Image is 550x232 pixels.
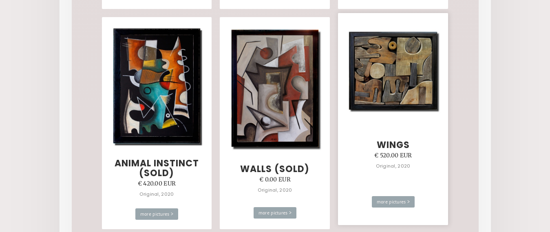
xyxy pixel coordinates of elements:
img: Painting, 50 w x 70 h cm Oil on canvas [107,22,206,150]
div: more pictures > [254,207,297,219]
div: € 0.00 EUR [259,174,291,185]
a: Walls (sold)€ 0.00 EUROriginal, 2020more pictures > [220,17,330,229]
div: Original, 2020 [376,161,410,171]
div: € 420.00 EUR [138,178,176,189]
div: more pictures > [135,208,179,220]
a: Wings€ 520.00 EUROriginal, 2020more pictures > [338,13,448,225]
a: Animal instinct (SOLD)€ 420.00 EUROriginal, 2020more pictures > [102,17,212,229]
h3: Animal instinct (SOLD) [102,159,212,178]
img: Woodcut, 67 w x 60 h cm (with the frame) [344,27,443,116]
h3: Walls (sold) [240,164,309,174]
div: more pictures > [372,196,415,208]
h3: Wings [377,140,410,150]
div: Original, 2020 [139,189,174,199]
div: € 520.00 EUR [374,150,412,161]
div: Original, 2020 [258,185,292,195]
img: Painting, 50 w x 70 h cm Oil on canvas [225,24,325,153]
